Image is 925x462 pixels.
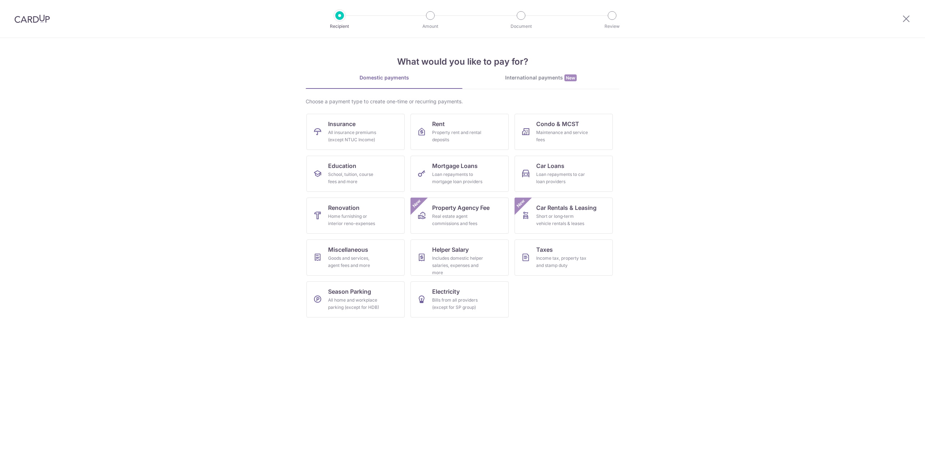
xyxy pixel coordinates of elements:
span: New [411,198,423,210]
a: RentProperty rent and rental deposits [410,114,509,150]
iframe: Opens a widget where you can find more information [879,440,918,458]
div: Real estate agent commissions and fees [432,213,484,227]
a: Car Rentals & LeasingShort or long‑term vehicle rentals & leasesNew [515,198,613,234]
span: Education [328,161,356,170]
div: Includes domestic helper salaries, expenses and more [432,255,484,276]
div: School, tuition, course fees and more [328,171,380,185]
a: Condo & MCSTMaintenance and service fees [515,114,613,150]
div: Home furnishing or interior reno-expenses [328,213,380,227]
span: Car Rentals & Leasing [536,203,597,212]
p: Review [585,23,639,30]
div: Loan repayments to car loan providers [536,171,588,185]
a: Helper SalaryIncludes domestic helper salaries, expenses and more [410,239,509,276]
span: Rent [432,120,445,128]
img: CardUp [14,14,50,23]
a: InsuranceAll insurance premiums (except NTUC Income) [306,114,405,150]
div: Choose a payment type to create one-time or recurring payments. [306,98,619,105]
p: Amount [404,23,457,30]
a: Property Agency FeeReal estate agent commissions and feesNew [410,198,509,234]
span: Taxes [536,245,553,254]
a: Mortgage LoansLoan repayments to mortgage loan providers [410,156,509,192]
a: Car LoansLoan repayments to car loan providers [515,156,613,192]
div: All home and workplace parking (except for HDB) [328,297,380,311]
a: MiscellaneousGoods and services, agent fees and more [306,239,405,276]
span: Insurance [328,120,356,128]
span: Miscellaneous [328,245,368,254]
div: Income tax, property tax and stamp duty [536,255,588,269]
a: ElectricityBills from all providers (except for SP group) [410,281,509,318]
div: Property rent and rental deposits [432,129,484,143]
span: Mortgage Loans [432,161,478,170]
span: Renovation [328,203,360,212]
div: Maintenance and service fees [536,129,588,143]
span: Condo & MCST [536,120,579,128]
span: New [564,74,577,81]
div: Goods and services, agent fees and more [328,255,380,269]
h4: What would you like to pay for? [306,55,619,68]
a: RenovationHome furnishing or interior reno-expenses [306,198,405,234]
div: All insurance premiums (except NTUC Income) [328,129,380,143]
div: International payments [462,74,619,82]
div: Domestic payments [306,74,462,81]
a: EducationSchool, tuition, course fees and more [306,156,405,192]
div: Short or long‑term vehicle rentals & leases [536,213,588,227]
span: Electricity [432,287,460,296]
a: TaxesIncome tax, property tax and stamp duty [515,239,613,276]
span: Season Parking [328,287,371,296]
span: Car Loans [536,161,564,170]
span: New [515,198,527,210]
div: Loan repayments to mortgage loan providers [432,171,484,185]
span: Helper Salary [432,245,469,254]
div: Bills from all providers (except for SP group) [432,297,484,311]
a: Season ParkingAll home and workplace parking (except for HDB) [306,281,405,318]
p: Recipient [313,23,366,30]
p: Document [494,23,548,30]
span: Property Agency Fee [432,203,490,212]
